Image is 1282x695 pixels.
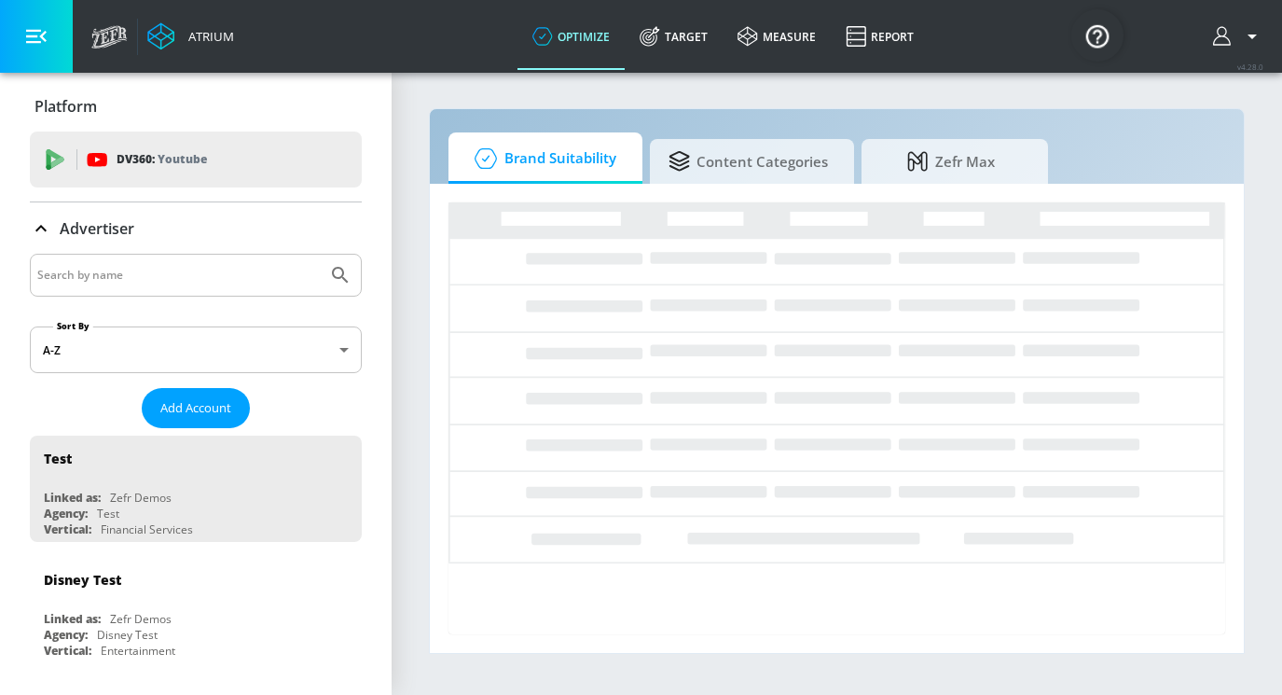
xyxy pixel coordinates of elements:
[30,436,362,542] div: TestLinked as:Zefr DemosAgency:TestVertical:Financial Services
[44,611,101,627] div: Linked as:
[44,450,72,467] div: Test
[101,643,175,659] div: Entertainment
[1071,9,1123,62] button: Open Resource Center
[30,202,362,255] div: Advertiser
[44,571,121,589] div: Disney Test
[160,397,231,419] span: Add Account
[37,263,320,287] input: Search by name
[44,506,88,521] div: Agency:
[147,22,234,50] a: Atrium
[669,139,828,184] span: Content Categories
[30,557,362,663] div: Disney TestLinked as:Zefr DemosAgency:Disney TestVertical:Entertainment
[44,627,88,643] div: Agency:
[53,320,93,332] label: Sort By
[158,149,207,169] p: Youtube
[44,490,101,506] div: Linked as:
[30,80,362,132] div: Platform
[117,149,207,170] p: DV360:
[723,3,831,70] a: measure
[44,521,91,537] div: Vertical:
[110,490,172,506] div: Zefr Demos
[142,388,250,428] button: Add Account
[60,218,134,239] p: Advertiser
[110,611,172,627] div: Zefr Demos
[101,521,193,537] div: Financial Services
[30,327,362,373] div: A-Z
[1237,62,1263,72] span: v 4.28.0
[625,3,723,70] a: Target
[880,139,1022,184] span: Zefr Max
[467,136,616,181] span: Brand Suitability
[97,627,158,643] div: Disney Test
[97,506,119,521] div: Test
[181,28,234,45] div: Atrium
[517,3,625,70] a: optimize
[44,643,91,659] div: Vertical:
[30,132,362,188] div: DV360: Youtube
[34,96,97,117] p: Platform
[831,3,929,70] a: Report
